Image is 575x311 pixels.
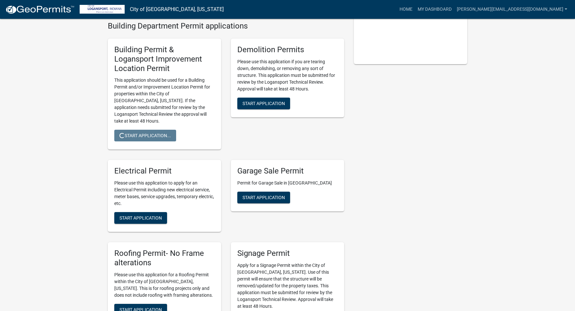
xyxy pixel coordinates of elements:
[237,45,338,54] h5: Demolition Permits
[237,192,290,203] button: Start Application
[114,249,215,268] h5: Roofing Permit- No Frame alterations
[114,77,215,125] p: This application should be used for a Building Permit and/or Improvement Location Permit for prop...
[119,215,162,221] span: Start Application
[242,195,285,200] span: Start Application
[415,3,454,16] a: My Dashboard
[237,249,338,258] h5: Signage Permit
[114,212,167,224] button: Start Application
[114,180,215,207] p: Please use this application to apply for an Electrical Permit including new electrical service, m...
[237,58,338,92] p: Please use this application if you are tearing down, demolishing, or removing any sort of structu...
[454,3,570,16] a: [PERSON_NAME][EMAIL_ADDRESS][DOMAIN_NAME]
[130,4,224,15] a: City of [GEOGRAPHIC_DATA], [US_STATE]
[237,166,338,176] h5: Garage Sale Permit
[397,3,415,16] a: Home
[80,5,125,14] img: City of Logansport, Indiana
[108,21,344,31] h4: Building Department Permit applications
[242,101,285,106] span: Start Application
[114,271,215,299] p: Please use this application for a Roofing Permit within the City of [GEOGRAPHIC_DATA], [US_STATE]...
[237,180,338,186] p: Permit for Garage Sale in [GEOGRAPHIC_DATA]
[237,98,290,109] button: Start Application
[114,45,215,73] h5: Building Permit & Logansport Improvement Location Permit
[237,262,338,310] p: Apply for a Signage Permit within the City of [GEOGRAPHIC_DATA], [US_STATE]. Use of this permit w...
[114,166,215,176] h5: Electrical Permit
[114,130,176,141] button: Start Application...
[119,133,171,138] span: Start Application...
